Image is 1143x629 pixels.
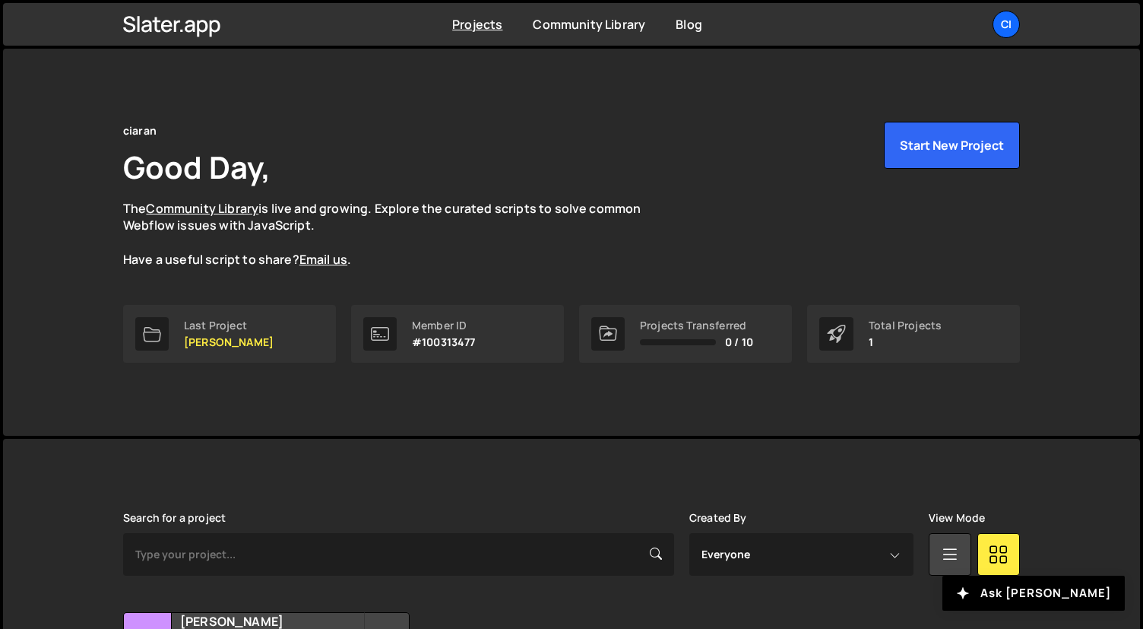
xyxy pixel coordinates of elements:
a: Community Library [146,200,258,217]
a: Email us [299,251,347,268]
div: ciaran [123,122,157,140]
button: Ask [PERSON_NAME] [942,576,1125,611]
div: Last Project [184,319,274,332]
a: Projects [452,16,502,33]
p: [PERSON_NAME] [184,336,274,348]
a: Blog [676,16,702,33]
label: Search for a project [123,512,226,524]
a: ci [993,11,1020,38]
div: Total Projects [869,319,942,332]
a: Last Project [PERSON_NAME] [123,305,336,363]
label: View Mode [929,512,985,524]
div: Member ID [412,319,476,332]
h1: Good Day, [123,146,271,188]
a: Community Library [533,16,645,33]
p: #100313477 [412,336,476,348]
input: Type your project... [123,533,674,576]
button: Start New Project [884,122,1020,169]
span: 0 / 10 [725,336,753,348]
p: The is live and growing. Explore the curated scripts to solve common Webflow issues with JavaScri... [123,200,670,268]
label: Created By [689,512,747,524]
p: 1 [869,336,942,348]
div: Projects Transferred [640,319,753,332]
